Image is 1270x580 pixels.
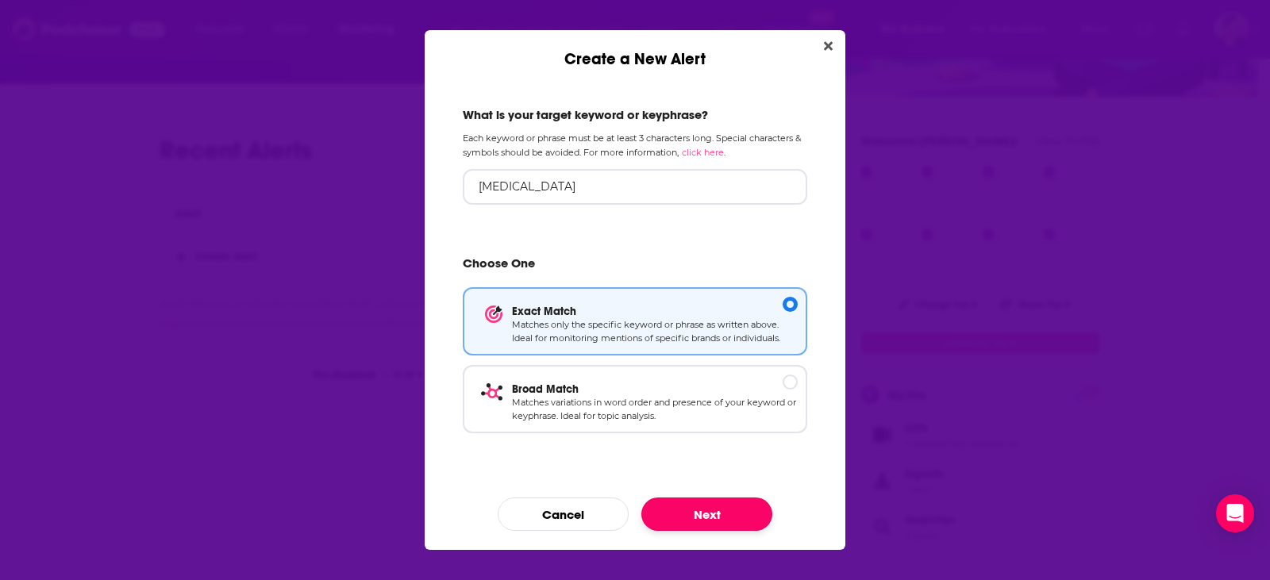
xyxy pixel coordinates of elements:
[498,497,629,531] button: Cancel
[425,30,845,69] div: Create a New Alert
[682,147,724,158] a: click here
[463,107,807,122] h2: What is your target keyword or keyphrase?
[463,169,807,205] input: Ex: brand name, person, topic
[818,36,839,56] button: Close
[512,382,798,396] p: Broad Match
[1216,494,1254,532] div: Open Intercom Messenger
[463,255,807,278] h2: Choose One
[641,497,772,531] button: Next
[512,396,798,424] p: Matches variations in word order and presence of your keyword or keyphrase. Ideal for topic analy...
[512,318,798,346] p: Matches only the specific keyword or phrase as written above. Ideal for monitoring mentions of sp...
[463,132,807,159] p: Each keyword or phrase must be at least 3 characters long. Special characters & symbols should be...
[512,305,798,318] p: Exact Match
